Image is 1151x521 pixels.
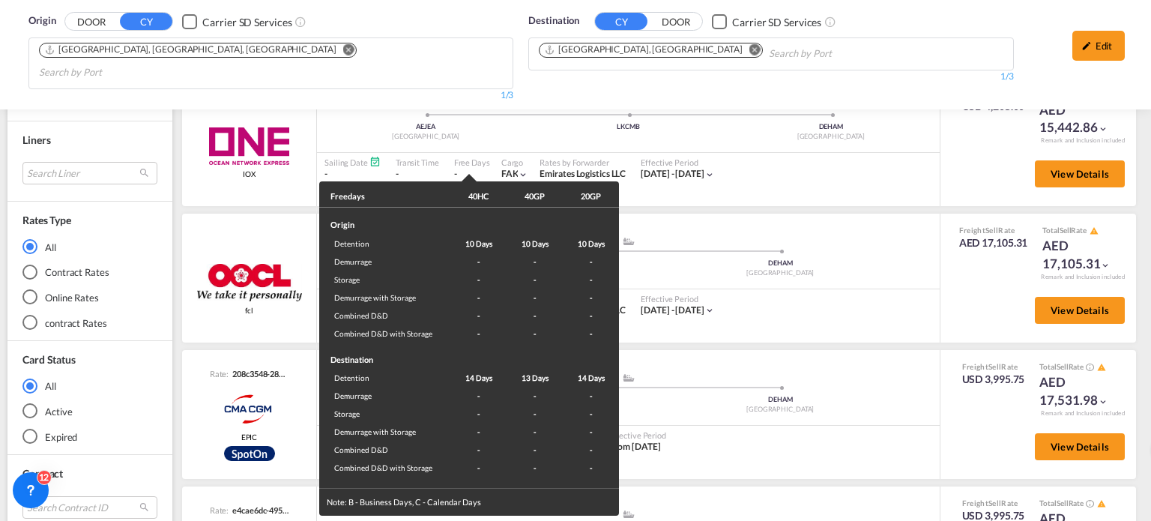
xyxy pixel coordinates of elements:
td: - [563,423,619,441]
td: - [450,325,507,343]
td: Demurrage with Storage [319,289,450,307]
td: Demurrage with Storage [319,423,450,441]
td: Storage [319,405,450,423]
td: Demurrage [319,253,450,271]
th: Freedays [319,181,450,208]
td: - [563,271,619,289]
td: - [563,325,619,343]
td: - [450,307,507,325]
td: - [450,423,507,441]
td: - [563,459,619,488]
td: Combined D&D [319,441,450,459]
td: - [507,423,563,441]
td: - [507,289,563,307]
td: Combined D&D with Storage [319,459,450,488]
td: - [507,325,563,343]
td: - [563,405,619,423]
td: - [507,253,563,271]
td: - [563,289,619,307]
div: 40HC [468,190,489,202]
span: 10 Days [465,239,492,248]
td: Detention [319,369,450,387]
span: 10 Days [578,239,605,248]
td: - [507,387,563,405]
td: Demurrage [319,387,450,405]
div: Note: B - Business Days, C - Calendar Days [319,488,619,515]
span: 14 Days [578,373,605,382]
span: 10 Days [522,239,549,248]
td: - [563,253,619,271]
td: - [450,405,507,423]
td: - [507,441,563,459]
td: - [450,387,507,405]
td: Origin [319,208,450,235]
td: Detention [319,235,450,253]
td: Storage [319,271,450,289]
td: Combined D&D [319,307,450,325]
td: - [507,459,563,488]
span: 13 Days [522,373,549,382]
div: 40GP [525,190,545,202]
td: - [450,459,507,488]
td: - [507,405,563,423]
td: - [507,271,563,289]
td: - [563,387,619,405]
span: 14 Days [465,373,492,382]
td: - [563,441,619,459]
td: Combined D&D with Storage [319,325,450,343]
td: - [450,253,507,271]
td: - [450,441,507,459]
td: - [563,307,619,325]
td: - [450,289,507,307]
div: 20GP [581,190,601,202]
td: Destination [319,343,450,369]
td: - [507,307,563,325]
td: - [450,271,507,289]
